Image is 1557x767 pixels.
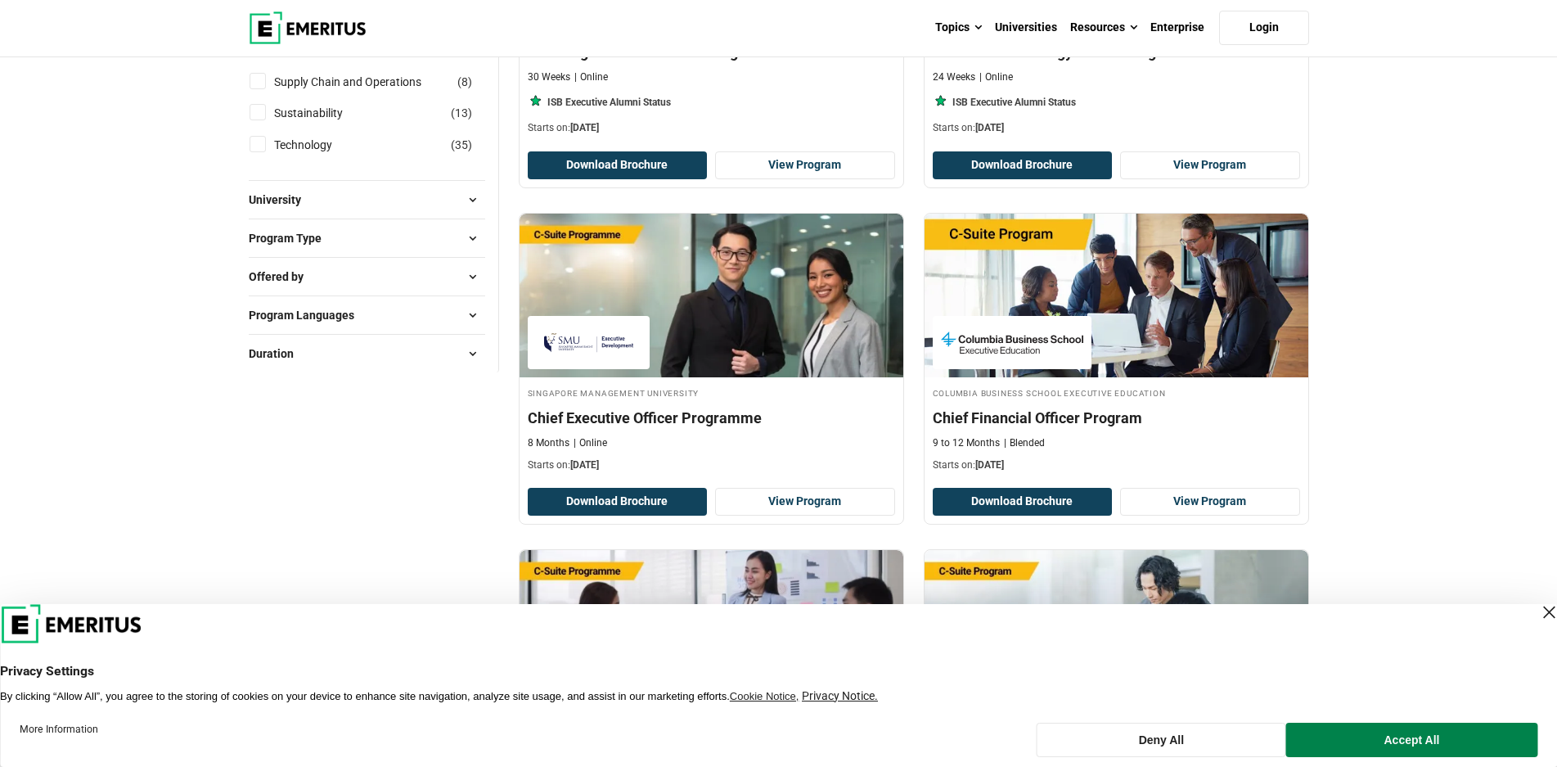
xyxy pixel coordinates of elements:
button: Download Brochure [528,488,708,516]
a: View Program [1120,488,1300,516]
p: ISB Executive Alumni Status [547,96,671,110]
a: Login [1219,11,1309,45]
img: Chief Executive Officer (CEO) Program | Online Leadership Course [925,550,1308,714]
h4: Singapore Management University [528,386,895,399]
span: [DATE] [570,122,599,133]
p: Online [574,70,608,84]
span: 35 [455,138,468,151]
a: View Program [1120,151,1300,179]
button: Program Type [249,226,485,250]
span: [DATE] [975,459,1004,471]
img: Chief Financial Officer | Online Leadership Course [520,550,903,714]
button: Download Brochure [933,488,1113,516]
a: Finance Course by Columbia Business School Executive Education - September 29, 2025 Columbia Busi... [925,214,1308,481]
p: Starts on: [528,121,895,135]
span: ( ) [451,136,472,154]
span: ( ) [451,104,472,122]
button: Program Languages [249,303,485,327]
span: Program Languages [249,306,367,324]
a: Supply Chain and Operations [274,73,454,91]
p: Blended [1004,436,1045,450]
img: Chief Executive Officer Programme | Online Leadership Course [520,214,903,377]
p: ISB Executive Alumni Status [952,96,1076,110]
a: Sustainability [274,104,376,122]
span: Duration [249,345,307,363]
p: 30 Weeks [528,70,570,84]
button: Download Brochure [528,151,708,179]
p: Online [979,70,1013,84]
p: Starts on: [933,121,1300,135]
span: University [249,191,314,209]
span: 8 [461,75,468,88]
p: 24 Weeks [933,70,975,84]
p: Starts on: [933,458,1300,472]
button: University [249,187,485,212]
span: Offered by [249,268,317,286]
a: View Program [715,488,895,516]
a: View Program [715,151,895,179]
p: 8 Months [528,436,569,450]
span: 13 [455,106,468,120]
img: Singapore Management University [536,324,642,361]
h4: Columbia Business School Executive Education [933,386,1300,399]
a: Leadership Course by Singapore Management University - September 29, 2025 Singapore Management Un... [520,214,903,481]
img: Chief Financial Officer Program | Online Finance Course [925,214,1308,377]
img: Columbia Business School Executive Education [941,324,1083,361]
a: Technology [274,136,365,154]
span: [DATE] [570,459,599,471]
p: Starts on: [528,458,895,472]
h4: Chief Executive Officer Programme [528,408,895,428]
button: Download Brochure [933,151,1113,179]
button: Duration [249,341,485,366]
span: Program Type [249,229,335,247]
p: 9 to 12 Months [933,436,1000,450]
span: [DATE] [975,122,1004,133]
h4: Chief Financial Officer Program [933,408,1300,428]
span: ( ) [457,73,472,91]
button: Offered by [249,264,485,289]
p: Online [574,436,607,450]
